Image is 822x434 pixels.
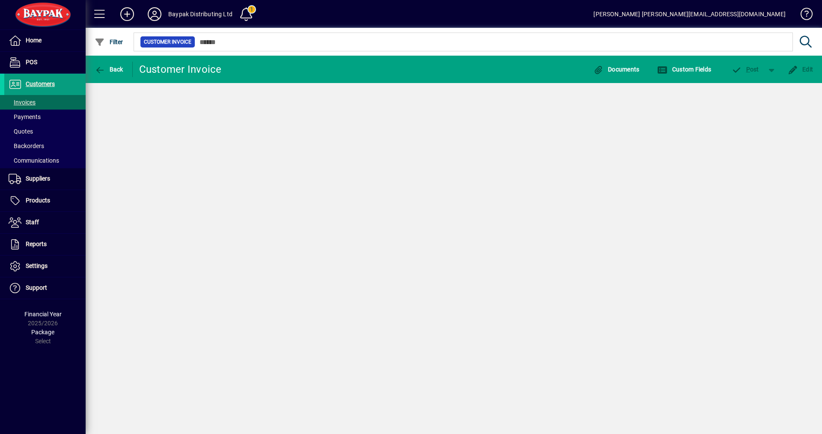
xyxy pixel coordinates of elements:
a: Home [4,30,86,51]
div: [PERSON_NAME] [PERSON_NAME][EMAIL_ADDRESS][DOMAIN_NAME] [593,7,786,21]
span: Communications [9,157,59,164]
span: Filter [95,39,123,45]
button: Add [113,6,141,22]
a: Knowledge Base [794,2,811,30]
a: Communications [4,153,86,168]
span: Invoices [9,99,36,106]
span: Financial Year [24,311,62,318]
span: Settings [26,262,48,269]
span: Suppliers [26,175,50,182]
a: Suppliers [4,168,86,190]
span: Back [95,66,123,73]
button: Custom Fields [655,62,713,77]
span: Edit [788,66,813,73]
button: Filter [92,34,125,50]
span: Backorders [9,143,44,149]
a: Settings [4,256,86,277]
span: Products [26,197,50,204]
span: Documents [593,66,640,73]
div: Customer Invoice [139,62,222,76]
a: Staff [4,212,86,233]
span: Customer Invoice [144,38,191,46]
span: Reports [26,241,47,247]
button: Post [727,62,763,77]
span: Home [26,37,42,44]
span: Staff [26,219,39,226]
span: P [746,66,750,73]
a: Quotes [4,124,86,139]
span: Custom Fields [657,66,711,73]
a: Backorders [4,139,86,153]
app-page-header-button: Back [86,62,133,77]
span: Payments [9,113,41,120]
a: Invoices [4,95,86,110]
div: Baypak Distributing Ltd [168,7,232,21]
span: Customers [26,80,55,87]
button: Edit [786,62,816,77]
button: Documents [591,62,642,77]
a: POS [4,52,86,73]
span: Support [26,284,47,291]
span: Quotes [9,128,33,135]
span: Package [31,329,54,336]
button: Back [92,62,125,77]
a: Payments [4,110,86,124]
button: Profile [141,6,168,22]
span: POS [26,59,37,65]
a: Reports [4,234,86,255]
span: ost [731,66,759,73]
a: Support [4,277,86,299]
a: Products [4,190,86,211]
